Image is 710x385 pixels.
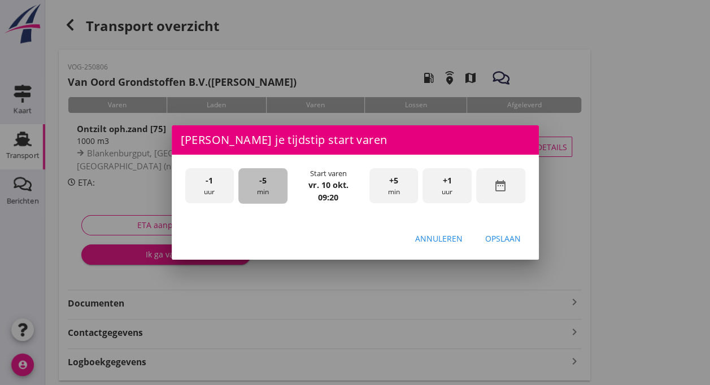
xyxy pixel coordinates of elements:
[485,233,521,244] div: Opslaan
[259,174,267,187] span: -5
[389,174,398,187] span: +5
[172,125,539,155] div: [PERSON_NAME] je tijdstip start varen
[415,233,463,244] div: Annuleren
[318,192,338,203] strong: 09:20
[443,174,452,187] span: +1
[308,180,349,190] strong: vr. 10 okt.
[494,179,507,193] i: date_range
[406,228,472,248] button: Annuleren
[369,168,419,204] div: min
[206,174,213,187] span: -1
[310,168,347,179] div: Start varen
[476,228,530,248] button: Opslaan
[185,168,234,204] div: uur
[422,168,472,204] div: uur
[238,168,288,204] div: min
